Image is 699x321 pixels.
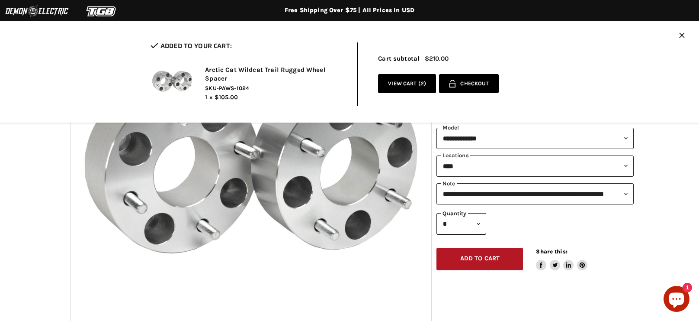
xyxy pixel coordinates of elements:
h2: Arctic Cat Wildcat Trail Rugged Wheel Spacer [205,66,344,83]
select: keys [436,183,634,204]
span: $105.00 [215,94,238,101]
aside: Share this: [536,248,587,271]
img: TGB Logo 2 [69,3,134,19]
form: cart checkout [436,74,499,97]
h2: Added to your cart: [151,42,344,50]
a: View cart (2) [378,74,436,94]
button: Checkout [439,74,499,94]
span: 2 [420,80,424,87]
div: Free Shipping Over $75 | All Prices In USD [3,6,696,14]
button: Add to cart [436,248,523,271]
span: Cart subtotal [378,55,420,62]
span: 1 × [205,94,212,101]
span: Add to cart [460,255,500,262]
span: Checkout [460,81,489,87]
span: SKU-PAWS-1024 [205,84,344,92]
select: Quantity [436,213,486,234]
img: Arctic Cat Wildcat Trail Rugged Wheel Spacer [151,61,194,104]
span: $210.00 [425,55,449,62]
img: Demon Electric Logo 2 [4,3,69,19]
inbox-online-store-chat: Shopify online store chat [661,286,692,314]
button: Close [679,32,685,40]
span: Share this: [536,248,567,255]
select: keys [436,156,634,177]
select: modal-name [436,128,634,149]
